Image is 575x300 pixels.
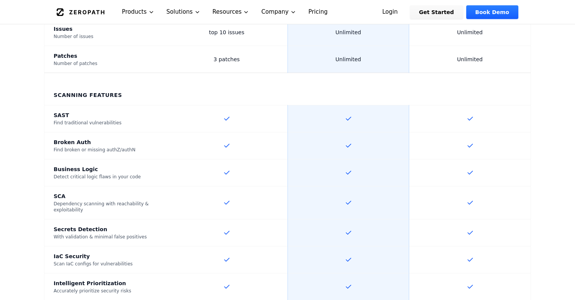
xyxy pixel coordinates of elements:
a: Get Started [410,5,463,19]
div: IaC Security [54,252,157,260]
div: Intelligent Prioritization [54,279,157,287]
div: Broken Auth [54,138,157,146]
div: Accurately prioritize security risks [54,288,157,294]
div: Number of issues [54,33,157,40]
span: Unlimited [335,29,361,35]
span: Unlimited [335,56,361,62]
a: Book Demo [466,5,518,19]
th: Scanning Features [44,73,531,105]
a: Login [373,5,407,19]
div: Scan IaC configs for vulnerabilities [54,261,157,267]
span: 3 patches [214,56,240,62]
div: With validation & minimal false positives [54,234,157,240]
div: Find traditional vulnerabilities [54,120,157,126]
div: Business Logic [54,165,157,173]
div: Detect critical logic flaws in your code [54,174,157,180]
div: Number of patches [54,60,157,67]
div: Issues [54,25,157,33]
div: Dependency scanning with reachability & exploitability [54,201,157,213]
div: Find broken or missing authZ/authN [54,147,157,153]
div: Patches [54,52,157,60]
div: SCA [54,192,157,200]
div: SAST [54,111,157,119]
span: Unlimited [457,56,483,62]
span: top 10 issues [209,29,245,35]
span: Unlimited [457,29,483,35]
div: Secrets Detection [54,225,157,233]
